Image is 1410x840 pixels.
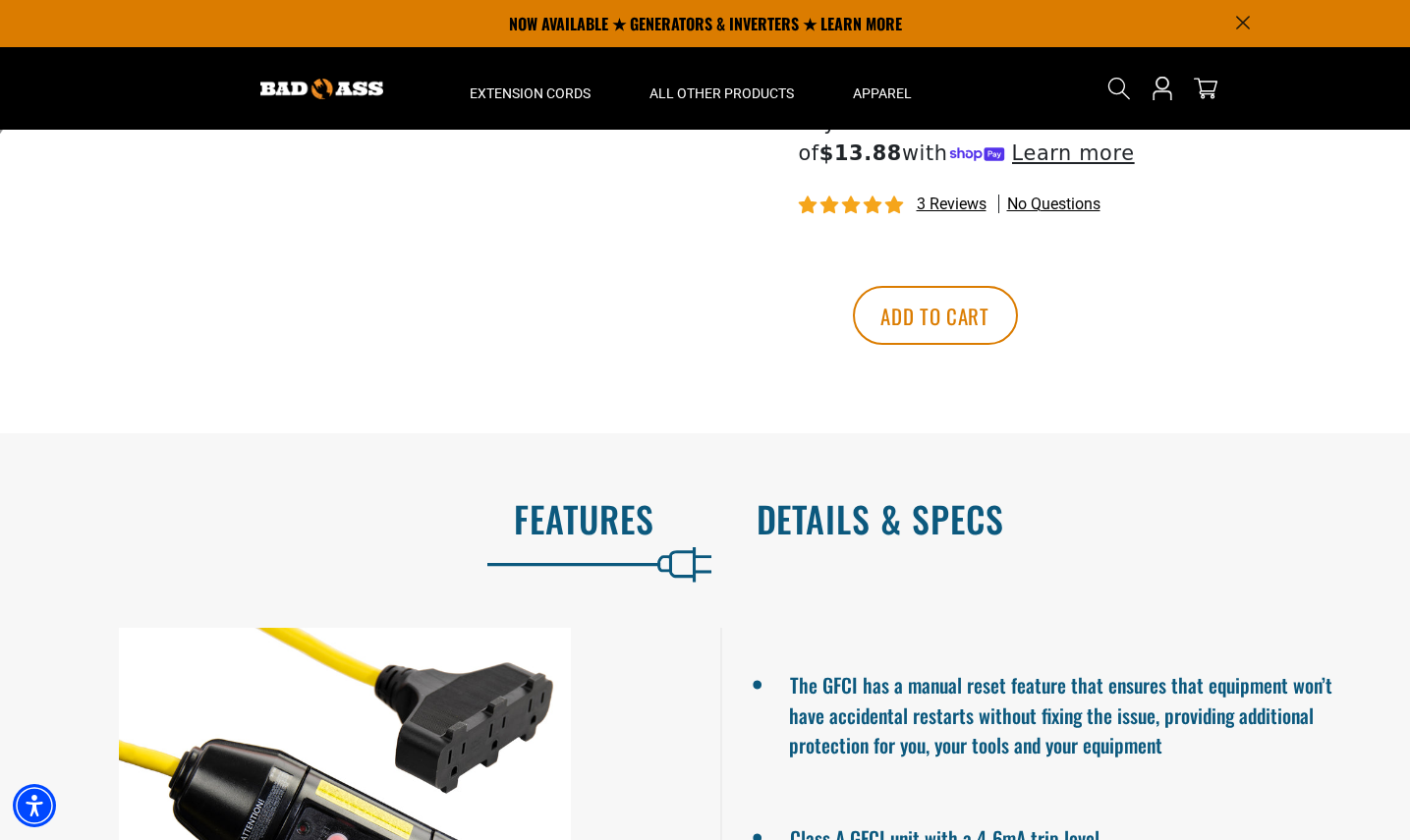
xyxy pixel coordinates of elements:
span: No questions [1007,194,1100,215]
li: The GFCI has a manual reset feature that ensures that equipment won’t have accidental restarts wi... [789,665,1342,759]
span: Extension Cords [470,84,591,102]
span: 3 reviews [917,195,987,213]
summary: Search [1103,73,1135,104]
span: 5.00 stars [799,196,907,215]
a: cart [1190,77,1221,100]
h2: Details & Specs [757,498,1370,539]
div: Accessibility Menu [13,784,56,827]
span: All Other Products [649,84,794,102]
summary: All Other Products [620,47,823,130]
summary: Extension Cords [440,47,620,130]
span: Apparel [853,84,912,102]
img: Bad Ass Extension Cords [260,79,383,99]
button: Add to cart [853,286,1018,345]
a: Open this option [1147,47,1178,130]
h2: Features [41,498,654,539]
summary: Apparel [823,47,941,130]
